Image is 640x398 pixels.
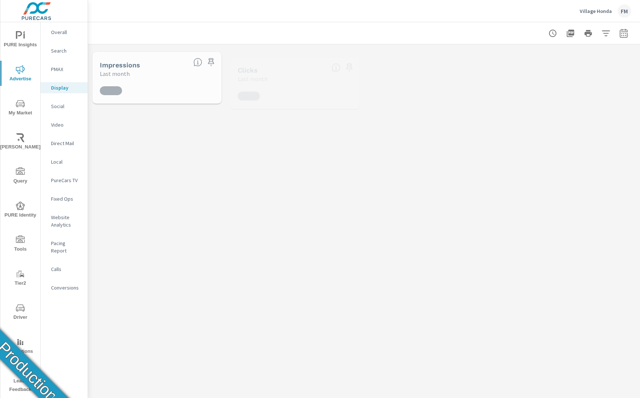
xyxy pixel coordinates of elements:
div: Search [41,45,88,56]
span: The number of times an ad was clicked by a consumer. [332,63,341,72]
span: Driver [3,304,38,322]
button: Select Date Range [616,26,631,41]
div: PureCars TV [41,175,88,186]
span: [PERSON_NAME] [3,133,38,151]
span: Save this to your personalized report [205,56,217,68]
div: Calls [41,264,88,275]
p: Social [51,103,82,110]
button: "Export Report to PDF" [563,26,578,41]
div: PMAX [41,64,88,75]
div: Video [41,119,88,130]
p: Village Honda [580,8,612,14]
div: Pacing Report [41,238,88,256]
div: Website Analytics [41,212,88,230]
div: FM [618,4,631,18]
div: Fixed Ops [41,193,88,204]
span: Tools [3,235,38,254]
div: Social [41,101,88,112]
span: My Market [3,99,38,117]
div: Local [41,156,88,167]
span: Advertise [3,65,38,83]
p: Last month [100,69,130,78]
button: Apply Filters [599,26,613,41]
h5: Impressions [100,61,140,69]
span: Leave Feedback [3,367,38,394]
span: Tier2 [3,270,38,288]
span: The number of times an ad was shown on your behalf. [193,58,202,67]
p: Video [51,121,82,128]
span: PURE Identity [3,201,38,220]
p: Fixed Ops [51,195,82,203]
span: Save this to your personalized report [343,61,355,73]
div: nav menu [0,22,40,397]
p: PureCars TV [51,177,82,184]
p: Search [51,47,82,54]
div: Direct Mail [41,138,88,149]
p: Local [51,158,82,165]
button: Print Report [581,26,596,41]
p: Direct Mail [51,140,82,147]
span: PURE Insights [3,31,38,49]
div: Display [41,82,88,93]
span: Query [3,167,38,185]
p: PMAX [51,66,82,73]
p: Overall [51,29,82,36]
p: Pacing Report [51,240,82,254]
p: Display [51,84,82,91]
p: Last month [238,74,268,83]
p: Website Analytics [51,214,82,228]
div: Conversions [41,282,88,293]
h5: Clicks [238,66,258,74]
p: Calls [51,265,82,273]
div: Overall [41,27,88,38]
p: Conversions [51,284,82,291]
span: Operations [3,338,38,356]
